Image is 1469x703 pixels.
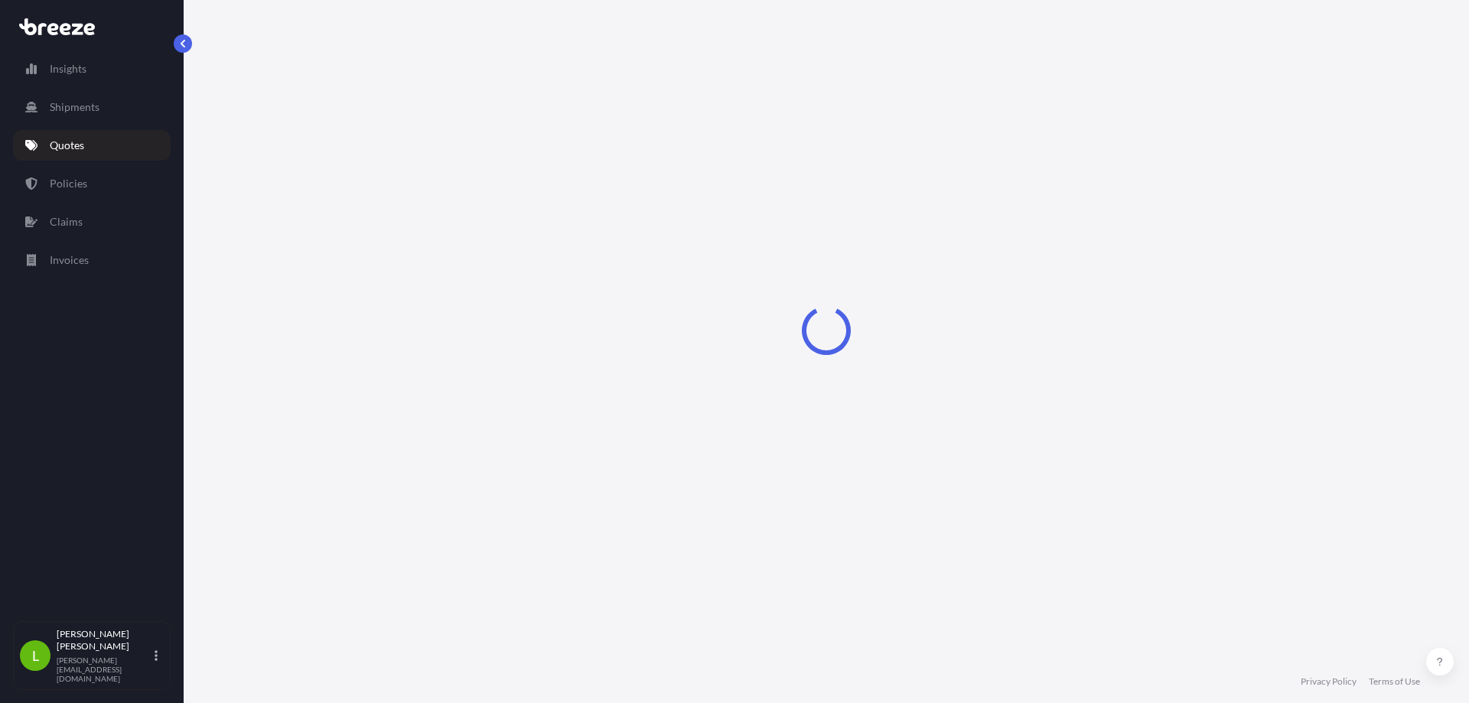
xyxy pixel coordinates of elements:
[50,176,87,191] p: Policies
[50,214,83,229] p: Claims
[50,61,86,76] p: Insights
[50,252,89,268] p: Invoices
[13,92,171,122] a: Shipments
[13,130,171,161] a: Quotes
[50,99,99,115] p: Shipments
[57,656,151,683] p: [PERSON_NAME][EMAIL_ADDRESS][DOMAIN_NAME]
[13,54,171,84] a: Insights
[57,628,151,653] p: [PERSON_NAME] [PERSON_NAME]
[32,648,39,663] span: L
[1369,675,1420,688] a: Terms of Use
[50,138,84,153] p: Quotes
[13,207,171,237] a: Claims
[13,168,171,199] a: Policies
[13,245,171,275] a: Invoices
[1301,675,1357,688] a: Privacy Policy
